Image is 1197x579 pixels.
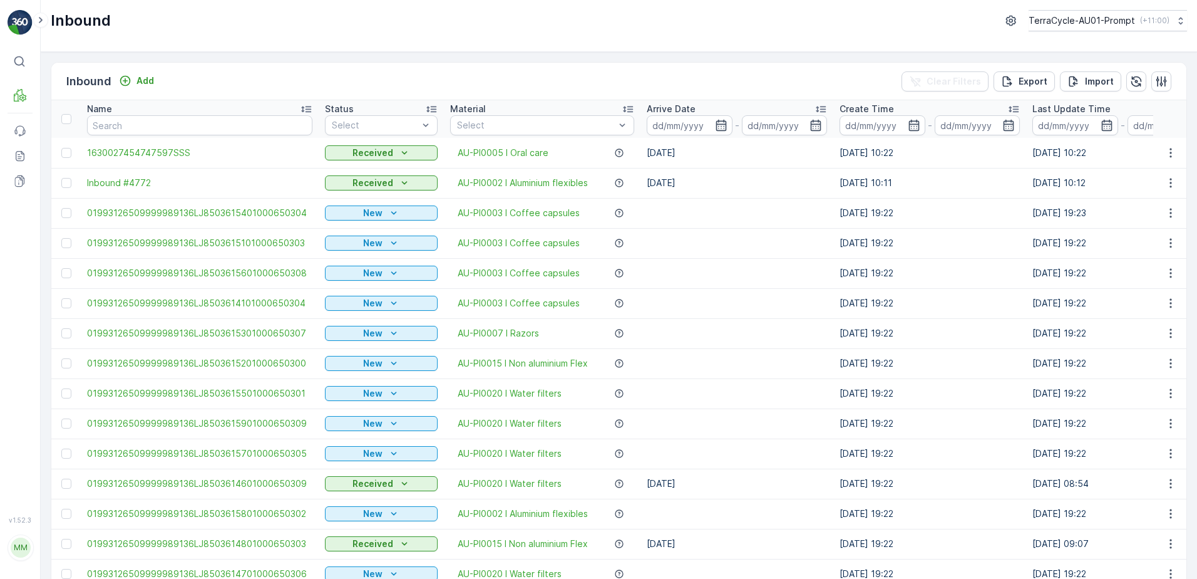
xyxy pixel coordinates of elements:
p: Inbound [51,11,111,31]
td: [DATE] 19:22 [833,318,1026,348]
p: Select [457,119,615,132]
a: AU-PI0020 I Water filters [458,417,562,430]
a: 01993126509999989136LJ8503614101000650304 [87,297,312,310]
div: Toggle Row Selected [61,389,71,399]
a: AU-PI0015 I Non aluminium Flex [458,538,588,550]
span: AU-PI0015 I Non aluminium Flex [458,357,588,370]
a: 1630027454747597SSS [87,147,312,159]
td: [DATE] [640,469,833,499]
button: New [325,266,438,281]
p: Inbound [66,73,111,90]
div: Toggle Row Selected [61,328,71,338]
p: Status [325,103,354,115]
p: ( +11:00 ) [1140,16,1169,26]
input: dd/mm/yyyy [742,115,828,135]
p: New [363,267,383,279]
td: [DATE] 19:22 [833,439,1026,469]
p: Arrive Date [647,103,696,115]
p: New [363,387,383,400]
button: New [325,416,438,431]
span: v 1.52.3 [8,516,33,524]
a: AU-PI0003 I Coffee capsules [458,267,580,279]
td: [DATE] 19:22 [833,258,1026,288]
p: Add [136,75,154,87]
span: 01993126509999989136LJ8503614601000650309 [87,477,312,490]
a: AU-PI0003 I Coffee capsules [458,207,580,219]
button: New [325,236,438,251]
div: Toggle Row Selected [61,569,71,579]
a: AU-PI0007 I Razors [458,327,539,340]
input: Search [87,115,312,135]
span: Inbound #4772 [87,177,312,189]
a: AU-PI0002 I Aluminium flexibles [458,508,588,520]
input: dd/mm/yyyy [1032,115,1118,135]
div: Toggle Row Selected [61,208,71,218]
span: 01993126509999989136LJ8503615601000650308 [87,267,312,279]
p: New [363,508,383,520]
p: New [363,447,383,460]
div: Toggle Row Selected [61,479,71,489]
p: Select [332,119,418,132]
button: New [325,356,438,371]
p: Name [87,103,112,115]
td: [DATE] [640,168,833,198]
button: Import [1060,71,1121,91]
p: - [1121,118,1125,133]
p: Last Update Time [1032,103,1111,115]
div: Toggle Row Selected [61,539,71,549]
a: 01993126509999989136LJ8503615401000650304 [87,207,312,219]
p: Create Time [840,103,894,115]
p: - [735,118,739,133]
input: dd/mm/yyyy [935,115,1020,135]
a: 01993126509999989136LJ8503614801000650303 [87,538,312,550]
a: 01993126509999989136LJ8503615301000650307 [87,327,312,340]
div: Toggle Row Selected [61,358,71,368]
a: 01993126509999989136LJ8503615501000650301 [87,387,312,400]
p: New [363,357,383,370]
p: Import [1085,75,1114,88]
button: New [325,386,438,401]
span: AU-PI0020 I Water filters [458,447,562,460]
img: logo [8,10,33,35]
td: [DATE] [640,529,833,559]
td: [DATE] 19:22 [833,499,1026,529]
td: [DATE] 19:22 [833,469,1026,499]
div: Toggle Row Selected [61,178,71,188]
a: AU-PI0020 I Water filters [458,387,562,400]
td: [DATE] 19:22 [833,228,1026,258]
a: 01993126509999989136LJ8503615701000650305 [87,447,312,460]
div: Toggle Row Selected [61,238,71,248]
button: Export [994,71,1055,91]
input: dd/mm/yyyy [647,115,732,135]
p: Received [352,538,393,550]
p: Received [352,177,393,189]
a: 01993126509999989136LJ8503615901000650309 [87,417,312,430]
p: Received [352,147,393,159]
p: New [363,417,383,430]
a: AU-PI0020 I Water filters [458,477,562,490]
td: [DATE] 19:22 [833,288,1026,318]
a: AU-PI0005 I Oral care [458,147,548,159]
div: Toggle Row Selected [61,148,71,158]
p: New [363,207,383,219]
button: New [325,446,438,461]
button: Received [325,536,438,551]
p: Export [1019,75,1047,88]
button: Received [325,145,438,160]
button: TerraCycle-AU01-Prompt(+11:00) [1029,10,1187,31]
td: [DATE] 19:22 [833,198,1026,228]
a: 01993126509999989136LJ8503615101000650303 [87,237,312,249]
